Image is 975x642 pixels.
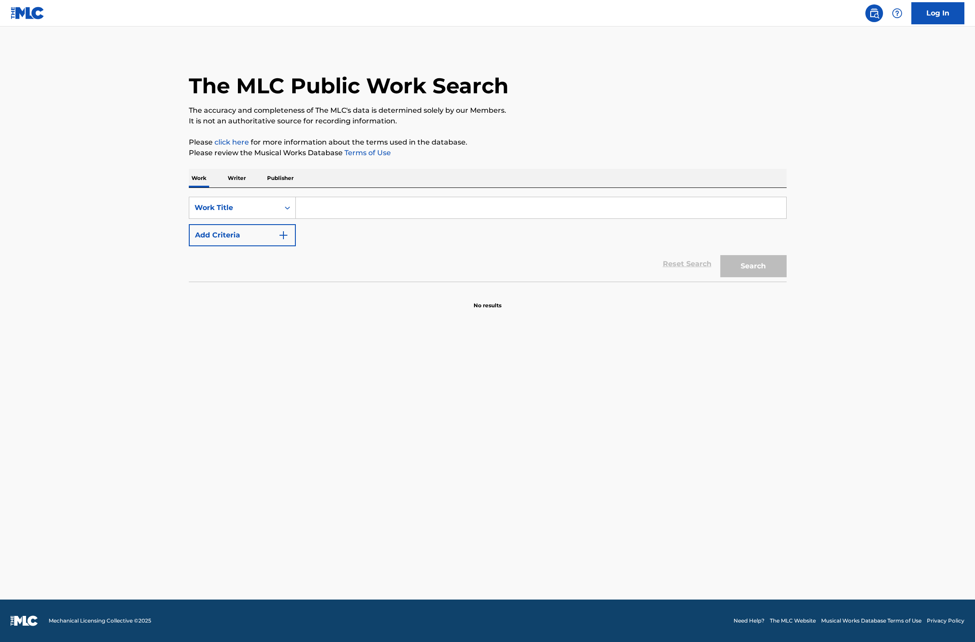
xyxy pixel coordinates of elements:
[189,169,209,187] p: Work
[189,116,787,126] p: It is not an authoritative source for recording information.
[343,149,391,157] a: Terms of Use
[911,2,964,24] a: Log In
[49,617,151,625] span: Mechanical Licensing Collective © 2025
[189,197,787,282] form: Search Form
[821,617,921,625] a: Musical Works Database Terms of Use
[264,169,296,187] p: Publisher
[189,73,509,99] h1: The MLC Public Work Search
[11,615,38,626] img: logo
[189,105,787,116] p: The accuracy and completeness of The MLC's data is determined solely by our Members.
[865,4,883,22] a: Public Search
[189,224,296,246] button: Add Criteria
[189,137,787,148] p: Please for more information about the terms used in the database.
[11,7,45,19] img: MLC Logo
[892,8,902,19] img: help
[278,230,289,241] img: 9d2ae6d4665cec9f34b9.svg
[869,8,879,19] img: search
[888,4,906,22] div: Help
[474,291,501,310] p: No results
[770,617,816,625] a: The MLC Website
[734,617,765,625] a: Need Help?
[214,138,249,146] a: click here
[195,203,274,213] div: Work Title
[189,148,787,158] p: Please review the Musical Works Database
[225,169,249,187] p: Writer
[927,617,964,625] a: Privacy Policy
